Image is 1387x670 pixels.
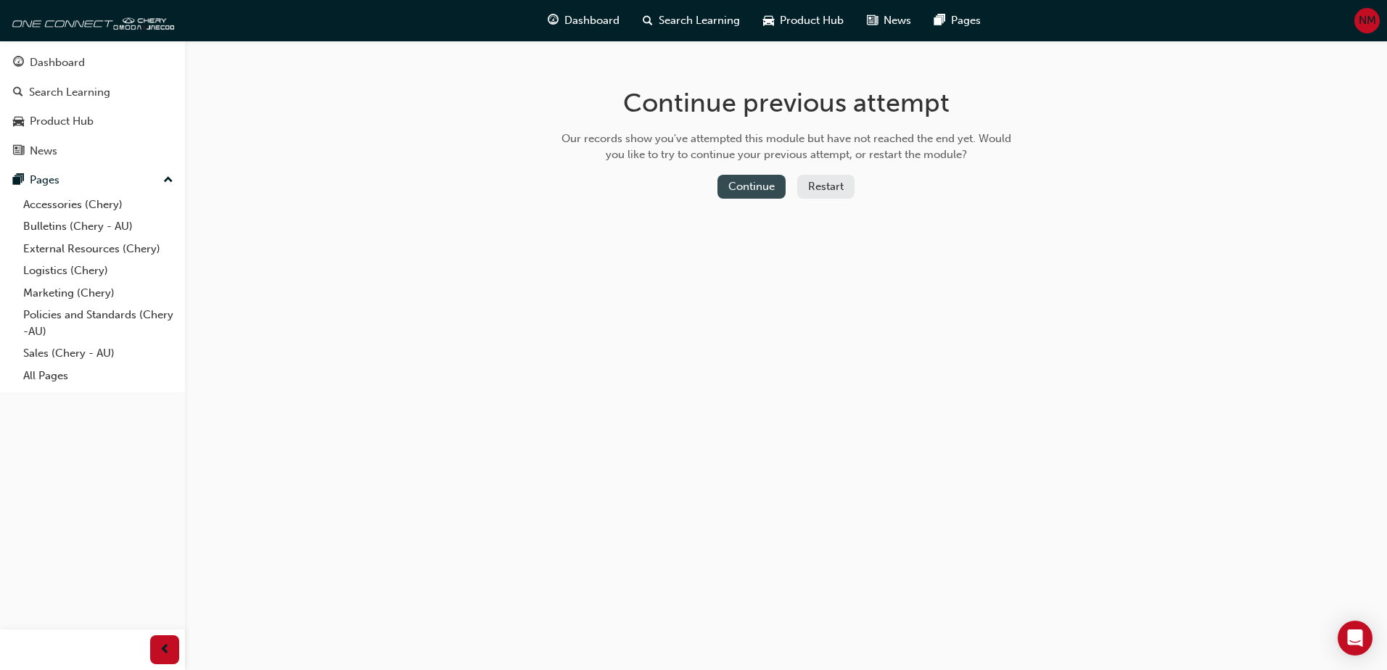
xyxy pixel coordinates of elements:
[30,172,59,189] div: Pages
[29,84,110,101] div: Search Learning
[643,12,653,30] span: search-icon
[163,171,173,190] span: up-icon
[6,108,179,135] a: Product Hub
[556,131,1016,163] div: Our records show you've attempted this module but have not reached the end yet. Would you like to...
[951,12,981,29] span: Pages
[30,143,57,160] div: News
[855,6,923,36] a: news-iconNews
[17,304,179,342] a: Policies and Standards (Chery -AU)
[17,365,179,387] a: All Pages
[923,6,992,36] a: pages-iconPages
[17,282,179,305] a: Marketing (Chery)
[1338,621,1372,655] div: Open Intercom Messenger
[7,6,174,35] img: oneconnect
[536,6,631,36] a: guage-iconDashboard
[6,79,179,106] a: Search Learning
[17,215,179,238] a: Bulletins (Chery - AU)
[30,54,85,71] div: Dashboard
[763,12,774,30] span: car-icon
[6,167,179,194] button: Pages
[13,174,24,187] span: pages-icon
[13,57,24,70] span: guage-icon
[30,113,94,130] div: Product Hub
[13,86,23,99] span: search-icon
[564,12,620,29] span: Dashboard
[17,238,179,260] a: External Resources (Chery)
[1354,8,1380,33] button: NM
[6,138,179,165] a: News
[548,12,559,30] span: guage-icon
[934,12,945,30] span: pages-icon
[659,12,740,29] span: Search Learning
[1359,12,1376,29] span: NM
[13,145,24,158] span: news-icon
[867,12,878,30] span: news-icon
[797,175,855,199] button: Restart
[752,6,855,36] a: car-iconProduct Hub
[717,175,786,199] button: Continue
[884,12,911,29] span: News
[17,342,179,365] a: Sales (Chery - AU)
[17,260,179,282] a: Logistics (Chery)
[17,194,179,216] a: Accessories (Chery)
[6,49,179,76] a: Dashboard
[780,12,844,29] span: Product Hub
[160,641,170,659] span: prev-icon
[6,46,179,167] button: DashboardSearch LearningProduct HubNews
[13,115,24,128] span: car-icon
[631,6,752,36] a: search-iconSearch Learning
[556,87,1016,119] h1: Continue previous attempt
